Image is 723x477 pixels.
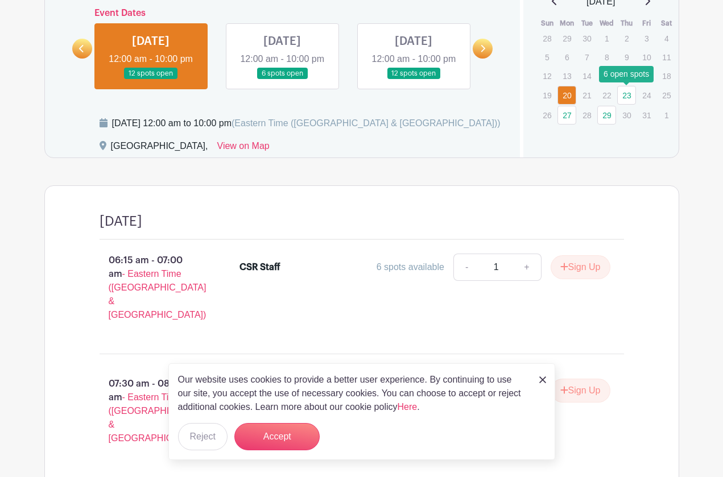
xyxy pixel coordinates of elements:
[657,67,676,85] p: 18
[92,8,473,19] h6: Event Dates
[617,30,636,47] p: 2
[111,139,208,157] div: [GEOGRAPHIC_DATA],
[657,30,676,47] p: 4
[234,423,320,450] button: Accept
[597,48,616,66] p: 8
[577,30,596,47] p: 30
[657,48,676,66] p: 11
[656,18,676,29] th: Sat
[617,106,636,124] p: 30
[232,118,501,128] span: (Eastern Time ([GEOGRAPHIC_DATA] & [GEOGRAPHIC_DATA]))
[377,260,444,274] div: 6 spots available
[538,67,556,85] p: 12
[597,30,616,47] p: 1
[597,106,616,125] a: 29
[577,67,596,85] p: 14
[557,30,576,47] p: 29
[538,30,556,47] p: 28
[551,255,610,279] button: Sign Up
[81,249,222,326] p: 06:15 am - 07:00 am
[539,376,546,383] img: close_button-5f87c8562297e5c2d7936805f587ecaba9071eb48480494691a3f1689db116b3.svg
[538,106,556,124] p: 26
[537,18,557,29] th: Sun
[637,106,656,124] p: 31
[577,48,596,66] p: 7
[617,18,637,29] th: Thu
[109,392,206,443] span: - Eastern Time ([GEOGRAPHIC_DATA] & [GEOGRAPHIC_DATA])
[112,117,501,130] div: [DATE] 12:00 am to 10:00 pm
[637,86,656,104] p: 24
[657,106,676,124] p: 1
[617,86,636,105] a: 23
[557,48,576,66] p: 6
[577,106,596,124] p: 28
[453,254,480,281] a: -
[239,260,280,274] div: CSR Staff
[577,18,597,29] th: Tue
[557,106,576,125] a: 27
[217,139,270,157] a: View on Map
[513,254,541,281] a: +
[557,18,577,29] th: Mon
[597,86,616,104] p: 22
[597,67,616,85] p: 15
[617,48,636,66] p: 9
[81,372,222,450] p: 07:30 am - 08:15 am
[637,30,656,47] p: 3
[178,423,228,450] button: Reject
[109,269,206,320] span: - Eastern Time ([GEOGRAPHIC_DATA] & [GEOGRAPHIC_DATA])
[599,66,654,82] div: 6 open spots
[538,48,556,66] p: 5
[100,213,142,230] h4: [DATE]
[637,18,656,29] th: Fri
[178,373,527,414] p: Our website uses cookies to provide a better user experience. By continuing to use our site, you ...
[597,18,617,29] th: Wed
[551,379,610,403] button: Sign Up
[398,402,418,412] a: Here
[557,67,576,85] p: 13
[657,86,676,104] p: 25
[637,48,656,66] p: 10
